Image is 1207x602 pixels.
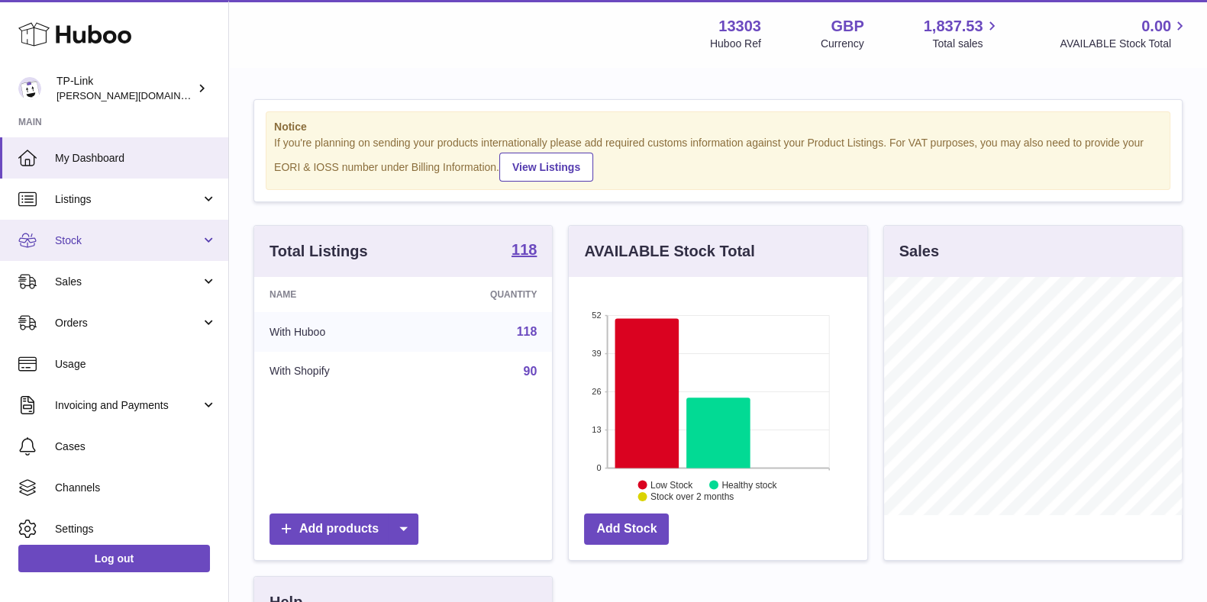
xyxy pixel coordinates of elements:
[18,77,41,100] img: susie.li@tp-link.com
[1141,16,1171,37] span: 0.00
[55,481,217,495] span: Channels
[710,37,761,51] div: Huboo Ref
[254,277,415,312] th: Name
[269,241,368,262] h3: Total Listings
[899,241,939,262] h3: Sales
[55,151,217,166] span: My Dashboard
[592,425,602,434] text: 13
[55,316,201,330] span: Orders
[55,192,201,207] span: Listings
[55,275,201,289] span: Sales
[254,352,415,391] td: With Shopify
[55,233,201,248] span: Stock
[512,242,537,260] a: 118
[592,311,602,320] text: 52
[597,463,602,472] text: 0
[584,513,669,545] a: Add Stock
[55,398,201,413] span: Invoicing and Payments
[18,545,210,572] a: Log out
[274,136,1162,182] div: If you're planning on sending your products internationally please add required customs informati...
[512,242,537,257] strong: 118
[274,120,1162,134] strong: Notice
[650,491,734,502] text: Stock over 2 months
[499,153,593,182] a: View Listings
[517,325,537,338] a: 118
[722,479,778,490] text: Healthy stock
[924,16,983,37] span: 1,837.53
[932,37,1000,51] span: Total sales
[592,349,602,358] text: 39
[415,277,552,312] th: Quantity
[1060,37,1189,51] span: AVAILABLE Stock Total
[56,74,194,103] div: TP-Link
[524,365,537,378] a: 90
[650,479,693,490] text: Low Stock
[56,89,386,101] span: [PERSON_NAME][DOMAIN_NAME][EMAIL_ADDRESS][DOMAIN_NAME]
[718,16,761,37] strong: 13303
[55,522,217,536] span: Settings
[584,241,754,262] h3: AVAILABLE Stock Total
[55,439,217,454] span: Cases
[1060,16,1189,51] a: 0.00 AVAILABLE Stock Total
[254,312,415,352] td: With Huboo
[821,37,864,51] div: Currency
[269,513,418,545] a: Add products
[924,16,1001,51] a: 1,837.53 Total sales
[831,16,863,37] strong: GBP
[55,357,217,372] span: Usage
[592,387,602,396] text: 26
